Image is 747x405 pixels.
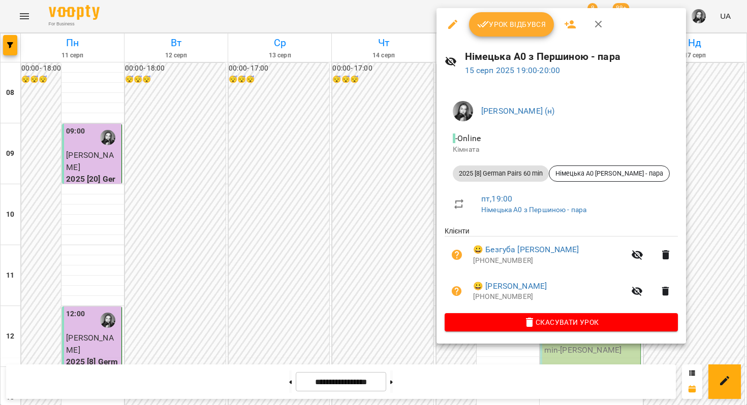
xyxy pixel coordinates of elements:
button: Урок відбувся [469,12,554,37]
p: [PHONE_NUMBER] [473,292,625,302]
a: Німецька А0 з Першиною - пара [481,206,586,214]
p: Кімната [453,145,670,155]
p: [PHONE_NUMBER] [473,256,625,266]
button: Візит ще не сплачено. Додати оплату? [445,243,469,267]
button: Візит ще не сплачено. Додати оплату? [445,279,469,303]
div: Німецька А0 [PERSON_NAME] - пара [549,165,670,182]
span: - Online [453,133,483,143]
img: 9e1ebfc99129897ddd1a9bdba1aceea8.jpg [453,101,473,121]
span: 2025 [8] German Pairs 60 min [453,169,549,178]
a: 😀 [PERSON_NAME] [473,280,547,292]
a: пт , 19:00 [481,194,512,204]
span: Німецька А0 [PERSON_NAME] - пара [549,169,669,178]
span: Скасувати Урок [453,316,670,328]
ul: Клієнти [445,226,678,313]
button: Скасувати Урок [445,313,678,331]
a: [PERSON_NAME] (н) [481,106,555,116]
span: Урок відбувся [477,18,546,30]
a: 15 серп 2025 19:00-20:00 [465,65,561,75]
h6: Німецька А0 з Першиною - пара [465,49,678,64]
a: 😀 Безгуба [PERSON_NAME] [473,244,579,256]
